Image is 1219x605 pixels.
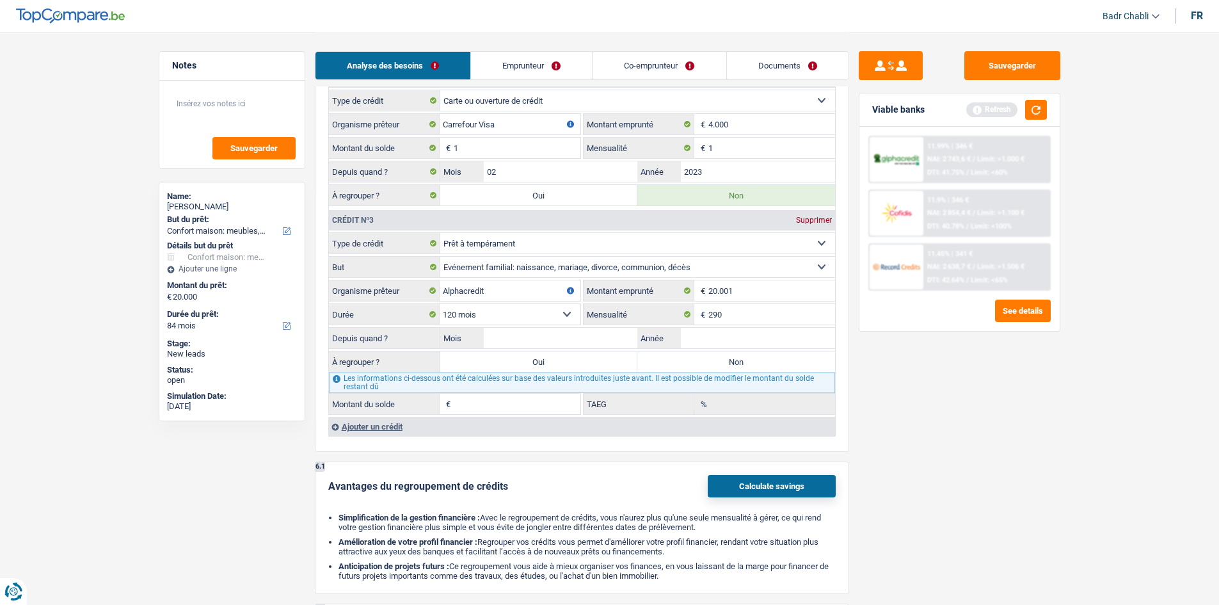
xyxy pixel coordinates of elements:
label: Organisme prêteur [329,114,440,134]
span: DTI: 42.64% [927,276,964,284]
h5: Notes [172,60,292,71]
li: Avec le regroupement de crédits, vous n'aurez plus qu'une seule mensualité à gérer, ce qui rend v... [339,513,836,532]
span: / [966,168,969,177]
label: Durée du prêt: [167,309,294,319]
span: € [440,394,454,414]
div: Viable banks [872,104,925,115]
div: New leads [167,349,297,359]
label: TAEG [584,394,694,414]
span: € [440,138,454,158]
div: [PERSON_NAME] [167,202,297,212]
label: Montant emprunté [584,114,694,134]
span: DTI: 40.78% [927,222,964,230]
div: Crédit nº3 [329,216,377,224]
span: Limit: <60% [971,168,1008,177]
input: AAAA [681,328,835,348]
a: Badr Chabli [1092,6,1159,27]
div: 6.1 [315,462,325,472]
span: € [694,304,708,325]
div: Avantages du regroupement de crédits [328,480,508,492]
span: / [973,209,975,217]
div: fr [1191,10,1203,22]
span: NAI: 2 743,6 € [927,155,971,163]
label: But du prêt: [167,214,294,225]
label: À regrouper ? [329,351,440,372]
span: € [694,138,708,158]
a: Documents [727,52,849,79]
label: Type de crédit [329,233,440,254]
span: / [966,276,969,284]
span: Limit: <100% [971,222,1012,230]
div: Supprimer [793,216,835,224]
li: Regrouper vos crédits vous permet d'améliorer votre profil financier, rendant votre situation plu... [339,537,836,556]
div: Les informations ci-dessous ont été calculées sur base des valeurs introduites juste avant. Il es... [329,373,835,393]
span: Limit: >1.000 € [977,155,1024,163]
img: Record Credits [873,255,920,278]
img: AlphaCredit [873,152,920,167]
div: Ajouter une ligne [167,264,297,273]
label: Mensualité [584,138,694,158]
span: % [694,394,710,414]
span: Sauvegarder [230,144,278,152]
span: € [167,292,171,302]
label: Non [637,351,835,372]
span: NAI: 2 638,7 € [927,262,971,271]
span: € [694,114,708,134]
span: Limit: >1.100 € [977,209,1024,217]
label: But [329,257,440,277]
div: 11.99% | 346 € [927,142,973,150]
input: MM [484,328,638,348]
label: Montant du solde [329,138,440,158]
b: Anticipation de projets futurs : [339,561,449,571]
div: 11.9% | 346 € [927,196,969,204]
div: Stage: [167,339,297,349]
span: / [973,155,975,163]
button: Calculate savings [708,475,836,497]
a: Emprunteur [471,52,592,79]
div: Status: [167,365,297,375]
div: Détails but du prêt [167,241,297,251]
div: Name: [167,191,297,202]
input: AAAA [681,161,835,182]
img: TopCompare Logo [16,8,125,24]
span: Limit: >1.506 € [977,262,1024,271]
label: Depuis quand ? [329,328,440,348]
label: Depuis quand ? [329,161,440,182]
div: Simulation Date: [167,391,297,401]
label: Mois [440,328,484,348]
img: Cofidis [873,201,920,225]
label: Année [637,161,681,182]
div: [DATE] [167,401,297,412]
label: Non [637,185,835,206]
label: Année [637,328,681,348]
div: open [167,375,297,385]
label: Oui [440,185,638,206]
label: À regrouper ? [329,185,440,206]
label: Oui [440,351,638,372]
label: Montant du solde [329,394,440,414]
a: Co-emprunteur [593,52,726,79]
li: Ce regroupement vous aide à mieux organiser vos finances, en vous laissant de la marge pour finan... [339,561,836,581]
span: € [694,280,708,301]
span: DTI: 41.75% [927,168,964,177]
span: Limit: <65% [971,276,1008,284]
span: Badr Chabli [1103,11,1149,22]
label: Type de crédit [329,90,440,111]
button: Sauvegarder [212,137,296,159]
label: Mois [440,161,484,182]
b: Amélioration de votre profil financier : [339,537,477,547]
label: Montant emprunté [584,280,694,301]
label: Organisme prêteur [329,280,440,301]
label: Durée [329,304,440,325]
label: Mensualité [584,304,694,325]
span: / [966,222,969,230]
label: Montant du prêt: [167,280,294,291]
div: Ajouter un crédit [328,417,835,436]
div: Refresh [966,102,1017,117]
a: Analyse des besoins [315,52,470,79]
span: / [973,262,975,271]
div: 11.45% | 341 € [927,250,973,258]
b: Simplification de la gestion financière : [339,513,480,522]
input: MM [484,161,638,182]
button: See details [995,300,1051,322]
